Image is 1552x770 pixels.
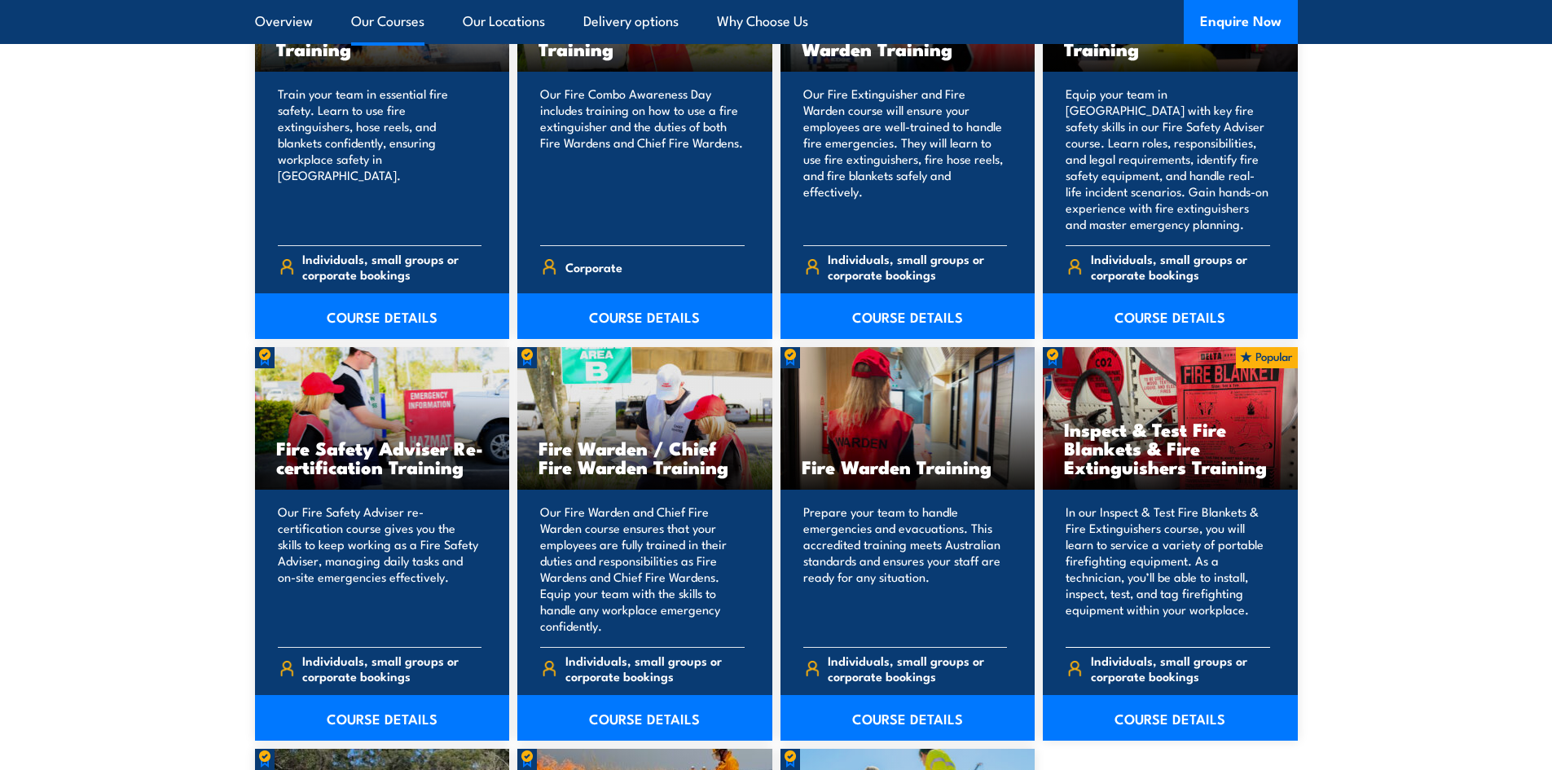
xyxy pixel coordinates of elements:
[517,695,772,741] a: COURSE DETAILS
[278,86,482,232] p: Train your team in essential fire safety. Learn to use fire extinguishers, hose reels, and blanke...
[255,293,510,339] a: COURSE DETAILS
[1066,86,1270,232] p: Equip your team in [GEOGRAPHIC_DATA] with key fire safety skills in our Fire Safety Adviser cours...
[780,293,1035,339] a: COURSE DETAILS
[802,20,1014,58] h3: Fire Extinguisher / Fire Warden Training
[1064,20,1277,58] h3: Fire Safety Adviser Training
[803,86,1008,232] p: Our Fire Extinguisher and Fire Warden course will ensure your employees are well-trained to handl...
[565,254,622,279] span: Corporate
[1091,653,1270,684] span: Individuals, small groups or corporate bookings
[302,251,481,282] span: Individuals, small groups or corporate bookings
[828,653,1007,684] span: Individuals, small groups or corporate bookings
[255,695,510,741] a: COURSE DETAILS
[540,86,745,232] p: Our Fire Combo Awareness Day includes training on how to use a fire extinguisher and the duties o...
[1091,251,1270,282] span: Individuals, small groups or corporate bookings
[517,293,772,339] a: COURSE DETAILS
[276,20,489,58] h3: Fire Extinguisher Training
[565,653,745,684] span: Individuals, small groups or corporate bookings
[302,653,481,684] span: Individuals, small groups or corporate bookings
[540,504,745,634] p: Our Fire Warden and Chief Fire Warden course ensures that your employees are fully trained in the...
[278,504,482,634] p: Our Fire Safety Adviser re-certification course gives you the skills to keep working as a Fire Sa...
[1043,293,1298,339] a: COURSE DETAILS
[1043,695,1298,741] a: COURSE DETAILS
[1066,504,1270,634] p: In our Inspect & Test Fire Blankets & Fire Extinguishers course, you will learn to service a vari...
[780,695,1035,741] a: COURSE DETAILS
[828,251,1007,282] span: Individuals, small groups or corporate bookings
[803,504,1008,634] p: Prepare your team to handle emergencies and evacuations. This accredited training meets Australia...
[276,438,489,476] h3: Fire Safety Adviser Re-certification Training
[802,457,1014,476] h3: Fire Warden Training
[1064,420,1277,476] h3: Inspect & Test Fire Blankets & Fire Extinguishers Training
[539,438,751,476] h3: Fire Warden / Chief Fire Warden Training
